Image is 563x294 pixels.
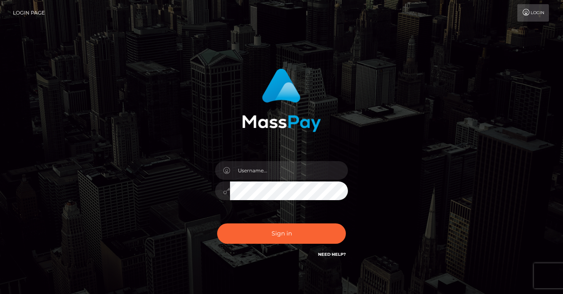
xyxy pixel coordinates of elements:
[217,223,346,244] button: Sign in
[318,252,346,257] a: Need Help?
[13,4,45,22] a: Login Page
[242,69,321,132] img: MassPay Login
[230,161,348,180] input: Username...
[517,4,549,22] a: Login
